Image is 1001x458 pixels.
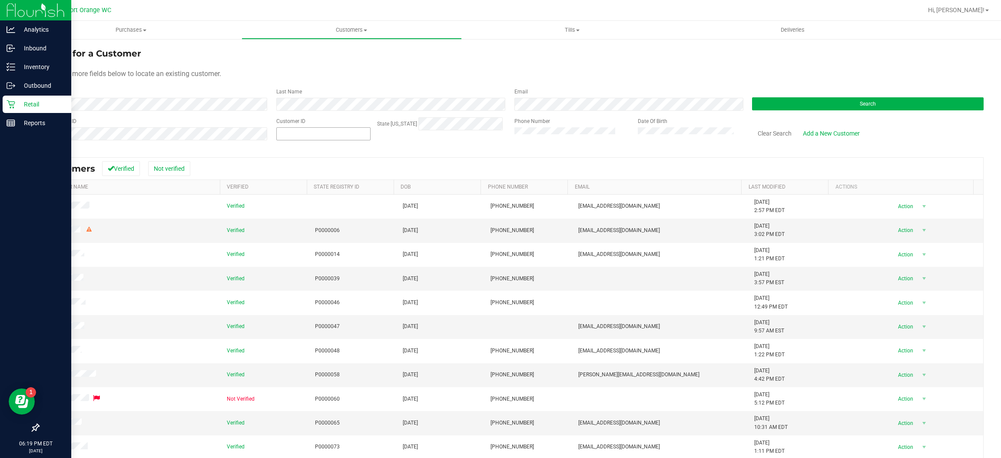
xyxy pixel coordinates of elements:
[21,21,242,39] a: Purchases
[276,88,302,96] label: Last Name
[227,371,245,379] span: Verified
[491,202,534,210] span: [PHONE_NUMBER]
[918,272,929,285] span: select
[890,249,918,261] span: Action
[890,272,918,285] span: Action
[754,319,784,335] span: [DATE] 9:57 AM EST
[890,224,918,236] span: Action
[754,198,785,215] span: [DATE] 2:57 PM EDT
[403,226,418,235] span: [DATE]
[749,184,786,190] a: Last Modified
[754,294,788,311] span: [DATE] 12:49 PM EDT
[7,81,15,90] inline-svg: Outbound
[835,184,970,190] div: Actions
[403,371,418,379] span: [DATE]
[403,322,418,331] span: [DATE]
[315,347,340,355] span: P0000048
[491,419,534,427] span: [PHONE_NUMBER]
[403,347,418,355] span: [DATE]
[890,417,918,429] span: Action
[15,62,67,72] p: Inventory
[92,394,101,402] div: Flagged for deletion
[276,117,305,125] label: Customer ID
[227,299,245,307] span: Verified
[227,322,245,331] span: Verified
[918,321,929,333] span: select
[315,443,340,451] span: P0000073
[462,21,683,39] a: Tills
[514,117,550,125] label: Phone Number
[918,224,929,236] span: select
[514,88,528,96] label: Email
[578,322,660,331] span: [EMAIL_ADDRESS][DOMAIN_NAME]
[752,97,984,110] button: Search
[7,100,15,109] inline-svg: Retail
[491,443,534,451] span: [PHONE_NUMBER]
[403,395,418,403] span: [DATE]
[403,299,418,307] span: [DATE]
[578,347,660,355] span: [EMAIL_ADDRESS][DOMAIN_NAME]
[85,226,93,234] div: Warning - Level 2
[403,202,418,210] span: [DATE]
[918,345,929,357] span: select
[242,21,462,39] a: Customers
[890,345,918,357] span: Action
[928,7,984,13] span: Hi, [PERSON_NAME]!
[15,24,67,35] p: Analytics
[315,299,340,307] span: P0000046
[578,443,660,451] span: [EMAIL_ADDRESS][DOMAIN_NAME]
[890,297,918,309] span: Action
[315,395,340,403] span: P0000060
[638,117,667,125] label: Date Of Birth
[918,441,929,453] span: select
[227,419,245,427] span: Verified
[15,43,67,53] p: Inbound
[7,119,15,127] inline-svg: Reports
[227,250,245,259] span: Verified
[491,371,534,379] span: [PHONE_NUMBER]
[26,387,36,398] iframe: Resource center unread badge
[9,388,35,415] iframe: Resource center
[315,371,340,379] span: P0000058
[491,299,534,307] span: [PHONE_NUMBER]
[488,184,528,190] a: Phone Number
[754,342,785,359] span: [DATE] 1:22 PM EDT
[890,369,918,381] span: Action
[754,439,785,455] span: [DATE] 1:11 PM EDT
[403,275,418,283] span: [DATE]
[315,419,340,427] span: P0000065
[578,226,660,235] span: [EMAIL_ADDRESS][DOMAIN_NAME]
[491,275,534,283] span: [PHONE_NUMBER]
[462,26,682,34] span: Tills
[890,321,918,333] span: Action
[315,226,340,235] span: P0000006
[797,126,865,141] a: Add a New Customer
[918,393,929,405] span: select
[227,395,255,403] span: Not Verified
[683,21,903,39] a: Deliveries
[403,419,418,427] span: [DATE]
[491,395,534,403] span: [PHONE_NUMBER]
[578,419,660,427] span: [EMAIL_ADDRESS][DOMAIN_NAME]
[918,249,929,261] span: select
[754,270,784,287] span: [DATE] 3:57 PM EST
[38,48,141,59] span: Search for a Customer
[4,448,67,454] p: [DATE]
[227,347,245,355] span: Verified
[578,250,660,259] span: [EMAIL_ADDRESS][DOMAIN_NAME]
[575,184,590,190] a: Email
[15,99,67,110] p: Retail
[491,226,534,235] span: [PHONE_NUMBER]
[315,275,340,283] span: P0000039
[403,443,418,451] span: [DATE]
[315,250,340,259] span: P0000014
[491,347,534,355] span: [PHONE_NUMBER]
[21,26,242,34] span: Purchases
[401,184,411,190] a: DOB
[752,126,797,141] button: Clear Search
[7,44,15,53] inline-svg: Inbound
[314,184,359,190] a: State Registry Id
[860,101,876,107] span: Search
[769,26,816,34] span: Deliveries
